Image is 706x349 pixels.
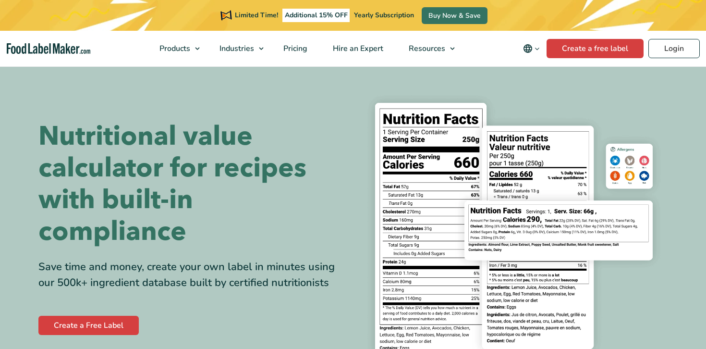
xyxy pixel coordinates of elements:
a: Products [147,31,205,66]
span: Additional 15% OFF [282,9,350,22]
a: Industries [207,31,268,66]
a: Pricing [271,31,318,66]
span: Products [157,43,191,54]
a: Create a Free Label [38,316,139,335]
span: Resources [406,43,446,54]
button: Change language [516,39,547,58]
div: Save time and money, create your own label in minutes using our 500k+ ingredient database built b... [38,259,346,291]
span: Yearly Subscription [354,11,414,20]
a: Create a free label [547,39,644,58]
a: Resources [396,31,460,66]
span: Industries [217,43,255,54]
span: Pricing [280,43,308,54]
a: Hire an Expert [320,31,394,66]
span: Hire an Expert [330,43,384,54]
span: Limited Time! [235,11,278,20]
a: Buy Now & Save [422,7,487,24]
h1: Nutritional value calculator for recipes with built-in compliance [38,121,346,248]
a: Login [648,39,700,58]
a: Food Label Maker homepage [7,43,91,54]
